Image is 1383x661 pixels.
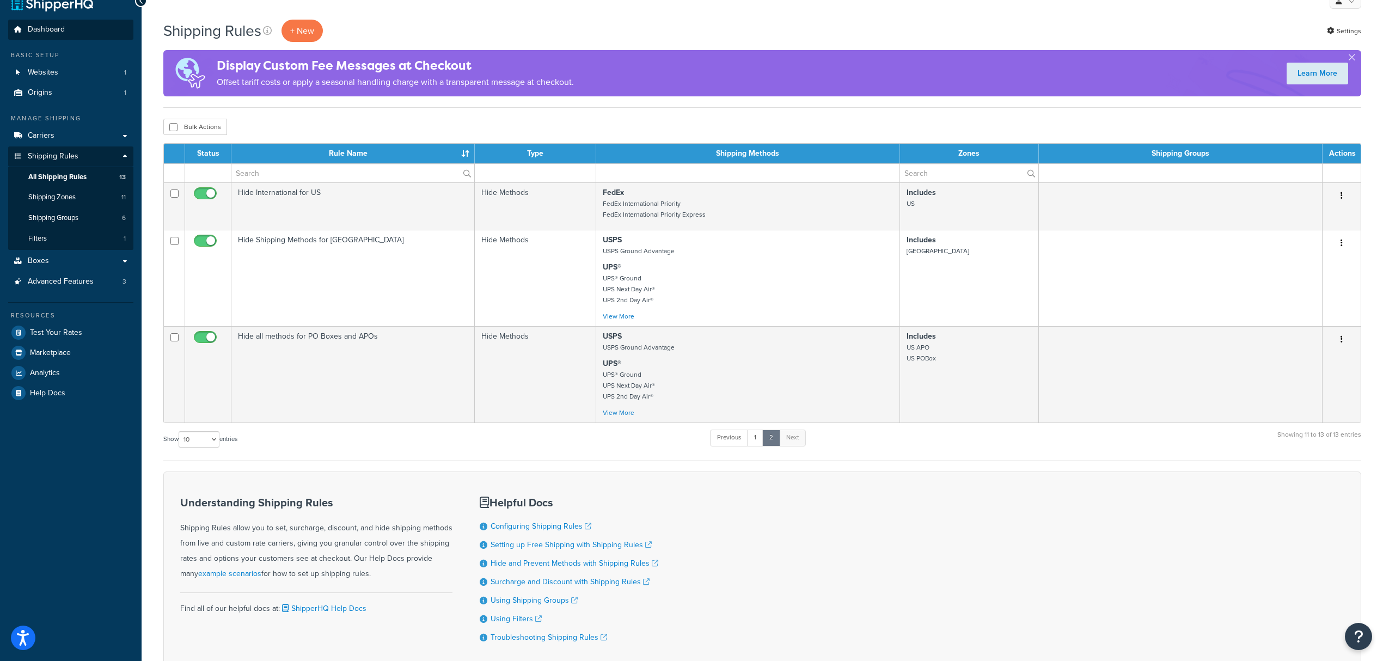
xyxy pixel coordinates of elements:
span: Shipping Rules [28,152,78,161]
li: Filters [8,229,133,249]
a: Advanced Features 3 [8,272,133,292]
td: Hide all methods for PO Boxes and APOs [231,326,475,423]
strong: USPS [603,330,622,342]
a: Setting up Free Shipping with Shipping Rules [491,539,652,550]
strong: Includes [907,330,936,342]
a: ShipperHQ Help Docs [280,603,366,614]
a: Origins 1 [8,83,133,103]
a: Carriers [8,126,133,146]
h1: Shipping Rules [163,20,261,41]
a: Dashboard [8,20,133,40]
small: UPS® Ground UPS Next Day Air® UPS 2nd Day Air® [603,273,655,305]
li: Shipping Groups [8,208,133,228]
span: 1 [124,68,126,77]
li: Help Docs [8,383,133,403]
p: Offset tariff costs or apply a seasonal handling charge with a transparent message at checkout. [217,75,574,90]
a: Test Your Rates [8,323,133,342]
label: Show entries [163,431,237,448]
li: Origins [8,83,133,103]
a: example scenarios [198,568,261,579]
strong: FedEx [603,187,624,198]
th: Rule Name : activate to sort column ascending [231,144,475,163]
li: Advanced Features [8,272,133,292]
a: Learn More [1287,63,1348,84]
span: Shipping Zones [28,193,76,202]
div: Find all of our helpful docs at: [180,592,452,616]
a: 1 [747,430,763,446]
li: Shipping Rules [8,146,133,250]
span: 1 [124,234,126,243]
strong: UPS® [603,261,621,273]
small: USPS Ground Advantage [603,246,675,256]
a: Filters 1 [8,229,133,249]
small: US [907,199,915,209]
strong: USPS [603,234,622,246]
select: Showentries [179,431,219,448]
span: Carriers [28,131,54,140]
th: Shipping Methods [596,144,900,163]
strong: Includes [907,187,936,198]
td: Hide Methods [475,230,596,326]
a: View More [603,408,634,418]
span: Origins [28,88,52,97]
td: Hide International for US [231,182,475,230]
input: Search [231,164,474,182]
div: Manage Shipping [8,114,133,123]
span: Test Your Rates [30,328,82,338]
th: Type [475,144,596,163]
span: Analytics [30,369,60,378]
small: [GEOGRAPHIC_DATA] [907,246,969,256]
h4: Display Custom Fee Messages at Checkout [217,57,574,75]
div: Basic Setup [8,51,133,60]
a: Analytics [8,363,133,383]
span: 3 [123,277,126,286]
a: 2 [762,430,780,446]
td: Hide Shipping Methods for [GEOGRAPHIC_DATA] [231,230,475,326]
a: Using Filters [491,613,542,625]
small: FedEx International Priority FedEx International Priority Express [603,199,706,219]
a: Marketplace [8,343,133,363]
strong: UPS® [603,358,621,369]
small: UPS® Ground UPS Next Day Air® UPS 2nd Day Air® [603,370,655,401]
th: Shipping Groups [1039,144,1323,163]
a: Settings [1327,23,1361,39]
span: Advanced Features [28,277,94,286]
a: Configuring Shipping Rules [491,521,591,532]
button: Bulk Actions [163,119,227,135]
a: View More [603,311,634,321]
span: Help Docs [30,389,65,398]
span: All Shipping Rules [28,173,87,182]
h3: Understanding Shipping Rules [180,497,452,509]
span: Websites [28,68,58,77]
th: Status [185,144,231,163]
a: Shipping Rules [8,146,133,167]
span: 1 [124,88,126,97]
span: 11 [121,193,126,202]
span: Shipping Groups [28,213,78,223]
li: All Shipping Rules [8,167,133,187]
span: Filters [28,234,47,243]
a: Next [779,430,806,446]
a: Using Shipping Groups [491,595,578,606]
a: Surcharge and Discount with Shipping Rules [491,576,650,587]
a: Troubleshooting Shipping Rules [491,632,607,643]
div: Resources [8,311,133,320]
span: Dashboard [28,25,65,34]
li: Websites [8,63,133,83]
h3: Helpful Docs [480,497,658,509]
th: Actions [1323,144,1361,163]
small: USPS Ground Advantage [603,342,675,352]
span: 6 [122,213,126,223]
a: Websites 1 [8,63,133,83]
img: duties-banner-06bc72dcb5fe05cb3f9472aba00be2ae8eb53ab6f0d8bb03d382ba314ac3c341.png [163,50,217,96]
input: Search [900,164,1038,182]
span: 13 [119,173,126,182]
a: Boxes [8,251,133,271]
li: Shipping Zones [8,187,133,207]
a: Shipping Groups 6 [8,208,133,228]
